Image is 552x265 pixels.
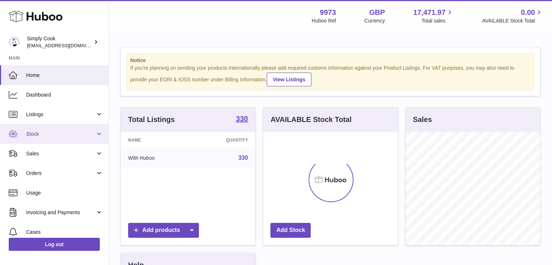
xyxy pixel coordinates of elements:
[238,155,248,161] a: 330
[320,8,336,17] strong: 9973
[26,72,103,79] span: Home
[270,115,351,125] h3: AVAILABLE Stock Total
[364,17,385,24] div: Currency
[236,115,248,124] a: 330
[413,8,445,17] span: 17,471.97
[26,131,95,138] span: Stock
[192,132,255,148] th: Quantity
[130,57,531,64] strong: Notice
[521,8,535,17] span: 0.00
[121,132,192,148] th: Name
[26,150,95,157] span: Sales
[27,35,92,49] div: Simply Cook
[128,223,199,238] a: Add products
[413,115,432,125] h3: Sales
[421,17,454,24] span: Total sales
[121,148,192,167] td: With Huboo
[270,223,311,238] a: Add Stock
[482,17,543,24] span: AVAILABLE Stock Total
[26,229,103,236] span: Cases
[413,8,454,24] a: 17,471.97 Total sales
[128,115,175,125] h3: Total Listings
[26,170,95,177] span: Orders
[130,65,531,86] div: If you're planning on sending your products internationally please add required customs informati...
[267,73,311,86] a: View Listings
[26,209,95,216] span: Invoicing and Payments
[236,115,248,122] strong: 330
[9,37,20,48] img: internalAdmin-9973@internal.huboo.com
[27,42,107,48] span: [EMAIL_ADDRESS][DOMAIN_NAME]
[482,8,543,24] a: 0.00 AVAILABLE Stock Total
[26,111,95,118] span: Listings
[312,17,336,24] div: Huboo Ref
[9,238,100,251] a: Log out
[26,91,103,98] span: Dashboard
[369,8,385,17] strong: GBP
[26,189,103,196] span: Usage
